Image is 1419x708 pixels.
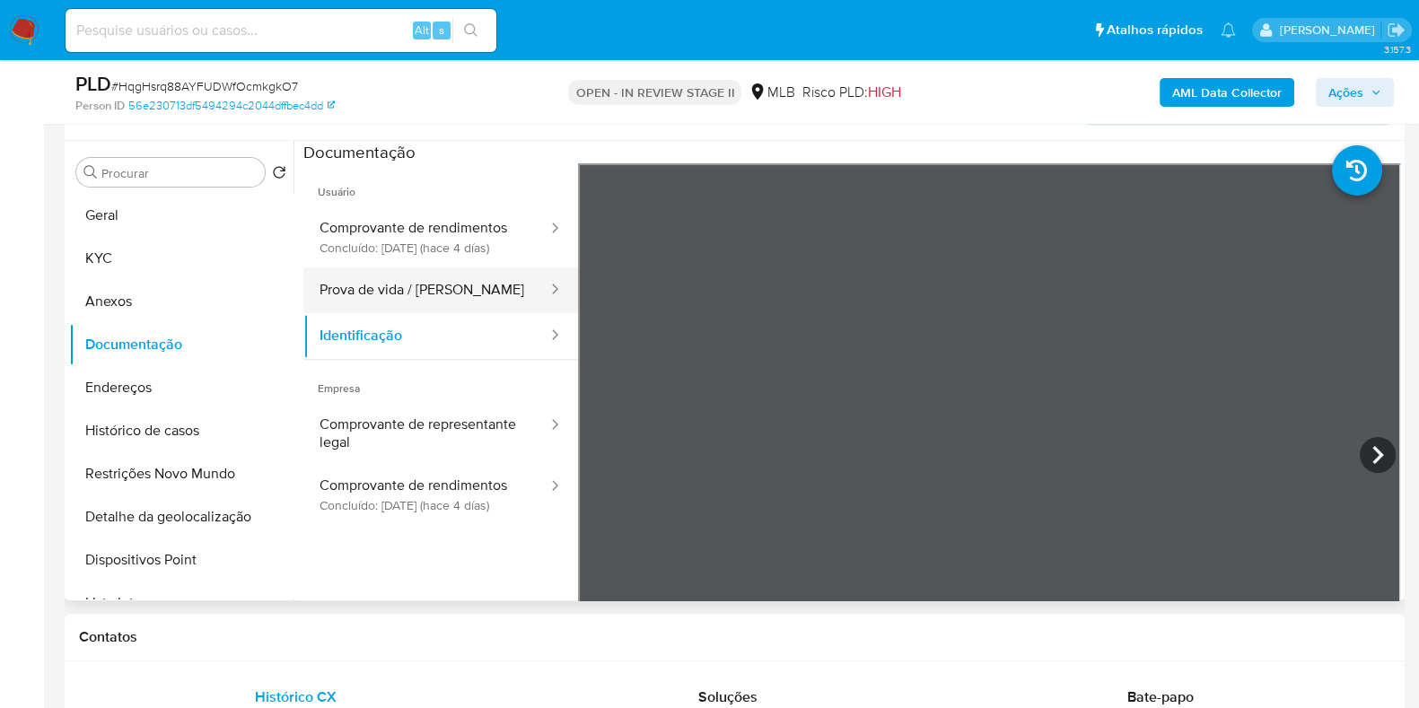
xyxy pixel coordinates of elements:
b: AML Data Collector [1172,78,1282,107]
span: # HqgHsrq88AYFUDWfOcmkgkO7 [111,77,298,95]
span: Bate-papo [1127,686,1194,707]
b: PLD [75,69,111,98]
span: Risco PLD: [801,83,900,102]
button: Ações [1316,78,1394,107]
button: Geral [69,194,293,237]
input: Procurar [101,165,258,181]
span: HIGH [867,82,900,102]
div: MLB [749,83,794,102]
span: Alt [415,22,429,39]
button: Procurar [83,165,98,179]
p: OPEN - IN REVIEW STAGE II [568,80,741,105]
a: Sair [1387,21,1406,39]
span: Ações [1328,78,1363,107]
button: Documentação [69,323,293,366]
button: Dispositivos Point [69,538,293,581]
span: Atalhos rápidos [1107,21,1203,39]
p: lucas.barboza@mercadolivre.com [1279,22,1380,39]
button: Detalhe da geolocalização [69,495,293,538]
button: AML Data Collector [1160,78,1294,107]
button: Retornar ao pedido padrão [272,165,286,185]
button: Anexos [69,280,293,323]
button: Histórico de casos [69,409,293,452]
span: Histórico CX [255,686,337,707]
button: Restrições Novo Mundo [69,452,293,495]
span: Soluções [698,686,758,707]
a: 56e230713df5494294c2044dffbec4dd [128,98,335,114]
button: Lista Interna [69,581,293,625]
button: Endereços [69,366,293,409]
input: Pesquise usuários ou casos... [66,19,496,42]
button: search-icon [452,18,489,43]
button: KYC [69,237,293,280]
a: Notificações [1221,22,1236,38]
h1: Contatos [79,628,1390,646]
span: 3.157.3 [1383,42,1410,57]
b: Person ID [75,98,125,114]
span: s [439,22,444,39]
